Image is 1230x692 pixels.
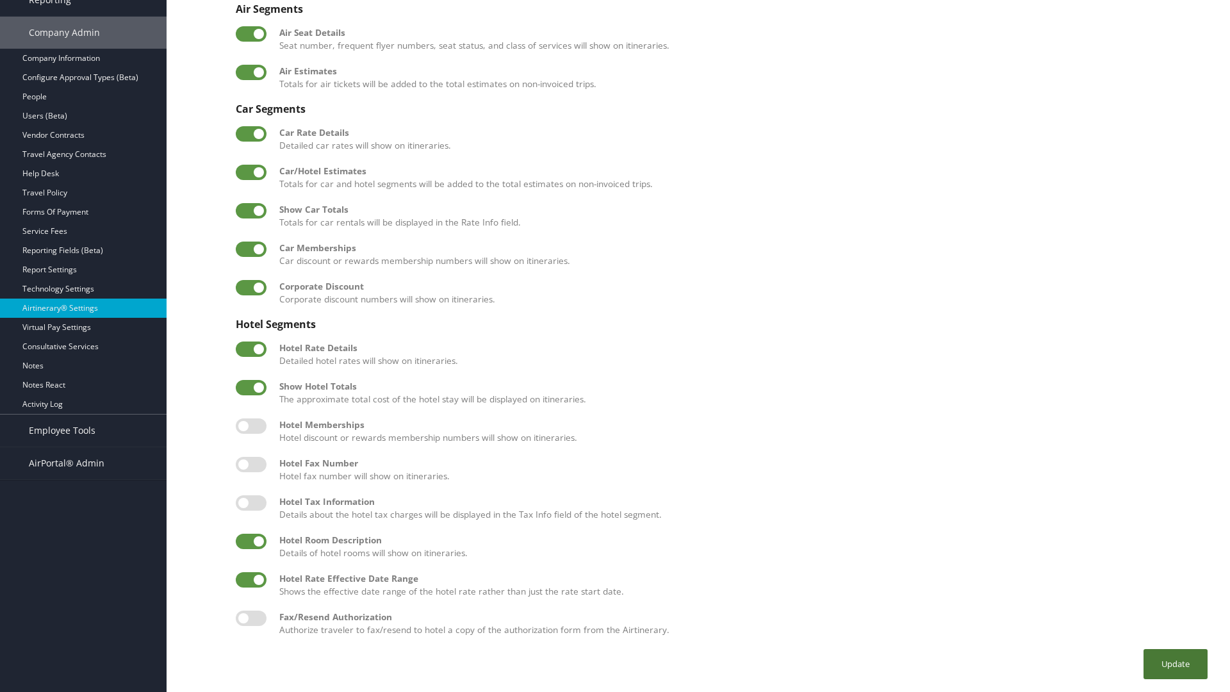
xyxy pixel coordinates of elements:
[279,457,1204,483] label: Hotel fax number will show on itineraries.
[279,26,1204,53] label: Seat number, frequent flyer numbers, seat status, and class of services will show on itineraries.
[279,495,1204,508] div: Hotel Tax Information
[236,3,1204,15] div: Air Segments
[29,447,104,479] span: AirPortal® Admin
[279,572,1204,598] label: Shows the effective date range of the hotel rate rather than just the rate start date.
[279,380,1204,393] div: Show Hotel Totals
[236,318,1204,330] div: Hotel Segments
[279,126,1204,139] div: Car Rate Details
[29,415,95,447] span: Employee Tools
[279,418,1204,431] div: Hotel Memberships
[279,534,1204,547] div: Hotel Room Description
[279,242,1204,268] label: Car discount or rewards membership numbers will show on itineraries.
[1144,649,1208,679] button: Update
[279,203,1204,229] label: Totals for car rentals will be displayed in the Rate Info field.
[279,65,1204,91] label: Totals for air tickets will be added to the total estimates on non-invoiced trips.
[279,380,1204,406] label: The approximate total cost of the hotel stay will be displayed on itineraries.
[279,534,1204,560] label: Details of hotel rooms will show on itineraries.
[279,342,1204,354] div: Hotel Rate Details
[279,26,1204,39] div: Air Seat Details
[279,418,1204,445] label: Hotel discount or rewards membership numbers will show on itineraries.
[279,126,1204,152] label: Detailed car rates will show on itineraries.
[279,165,1204,177] div: Car/Hotel Estimates
[279,242,1204,254] div: Car Memberships
[236,103,1204,115] div: Car Segments
[279,495,1204,522] label: Details about the hotel tax charges will be displayed in the Tax Info field of the hotel segment.
[279,65,1204,78] div: Air Estimates
[279,165,1204,191] label: Totals for car and hotel segments will be added to the total estimates on non-invoiced trips.
[279,280,1204,306] label: Corporate discount numbers will show on itineraries.
[29,17,100,49] span: Company Admin
[279,572,1204,585] div: Hotel Rate Effective Date Range
[279,280,1204,293] div: Corporate Discount
[279,457,1204,470] div: Hotel Fax Number
[279,203,1204,216] div: Show Car Totals
[279,611,1204,637] label: Authorize traveler to fax/resend to hotel a copy of the authorization form from the Airtinerary.
[279,611,1204,623] div: Fax/Resend Authorization
[279,342,1204,368] label: Detailed hotel rates will show on itineraries.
